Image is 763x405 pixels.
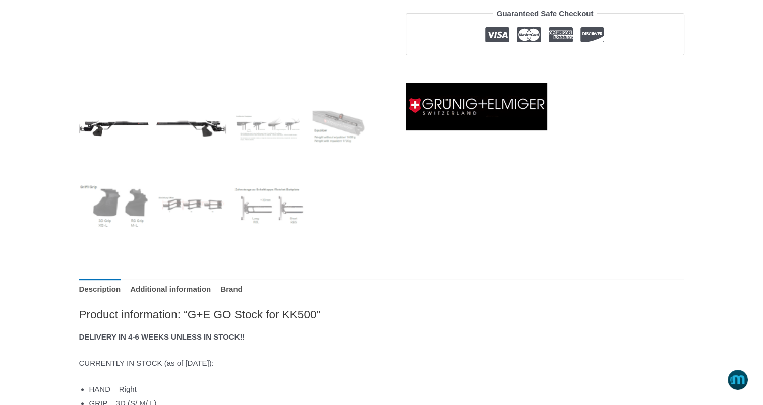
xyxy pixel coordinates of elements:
img: G+E GO Stock for KK500 [79,93,149,163]
legend: Guaranteed Safe Checkout [493,7,598,21]
a: Brand [220,279,242,300]
img: G+E GO Stock for KK500 - Image 2 [156,93,226,163]
iframe: Customer reviews powered by Trustpilot [406,63,684,75]
img: G+E GO Stock for KK500 - Image 3 [234,93,304,163]
img: G+E GO Stock for KK500 - Image 5 [79,171,149,241]
img: G+E GO Stock for KK500 - Image 7 [234,171,304,241]
img: G+E GO Stock for KK500 - Image 6 [156,171,226,241]
li: HAND – Right [89,382,684,396]
img: G+E GO Stock for KK500 - Image 4 [312,93,382,163]
a: Grünig and Elmiger [406,83,547,130]
h2: Product information: “G+E GO Stock for KK500” [79,307,684,322]
p: CURRENTLY IN STOCK (as of [DATE]): [79,356,684,370]
strong: DELIVERY IN 4-6 WEEKS UNLESS IN STOCK!! [79,332,245,341]
a: Additional information [130,279,211,300]
a: Description [79,279,121,300]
